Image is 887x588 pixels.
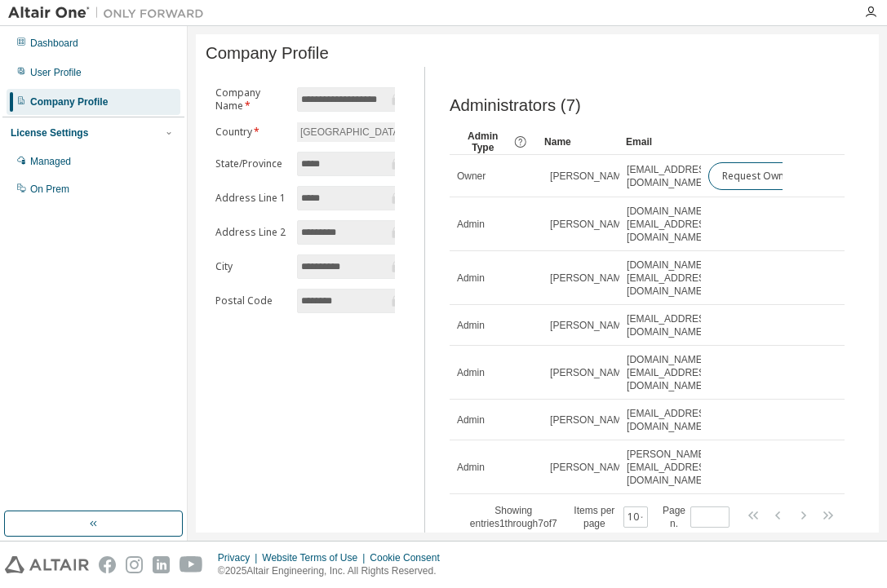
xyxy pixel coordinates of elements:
[456,130,510,153] span: Admin Type
[627,163,714,189] span: [EMAIL_ADDRESS][DOMAIN_NAME]
[570,504,648,530] span: Items per page
[544,129,613,155] div: Name
[627,407,714,433] span: [EMAIL_ADDRESS][DOMAIN_NAME]
[99,556,116,573] img: facebook.svg
[8,5,212,21] img: Altair One
[550,272,631,285] span: [PERSON_NAME]
[457,366,485,379] span: Admin
[450,96,581,115] span: Administrators (7)
[627,312,714,338] span: [EMAIL_ADDRESS][DOMAIN_NAME]
[11,126,88,139] div: License Settings
[628,511,644,524] button: 10
[370,551,449,564] div: Cookie Consent
[30,66,82,79] div: User Profile
[550,413,631,427] span: [PERSON_NAME]
[550,319,631,332] span: [PERSON_NAME]
[457,170,486,183] span: Owner
[262,551,370,564] div: Website Terms of Use
[298,123,405,141] div: [GEOGRAPHIC_DATA]
[30,37,78,50] div: Dashboard
[457,272,485,285] span: Admin
[550,461,631,474] span: [PERSON_NAME]
[626,129,694,155] div: Email
[627,353,714,392] span: [DOMAIN_NAME][EMAIL_ADDRESS][DOMAIN_NAME]
[215,226,287,239] label: Address Line 2
[627,259,714,298] span: [DOMAIN_NAME][EMAIL_ADDRESS][DOMAIN_NAME]
[215,260,287,273] label: City
[470,505,557,529] span: Showing entries 1 through 7 of 7
[627,448,714,487] span: [PERSON_NAME][EMAIL_ADDRESS][DOMAIN_NAME]
[297,122,407,142] div: [GEOGRAPHIC_DATA]
[550,170,631,183] span: [PERSON_NAME]
[30,95,108,108] div: Company Profile
[550,366,631,379] span: [PERSON_NAME]
[153,556,170,573] img: linkedin.svg
[30,155,71,168] div: Managed
[218,564,450,578] p: © 2025 Altair Engineering, Inc. All Rights Reserved.
[30,183,69,196] div: On Prem
[206,44,329,63] span: Company Profile
[708,162,846,190] button: Request Owner Change
[457,319,485,332] span: Admin
[550,218,631,231] span: [PERSON_NAME]
[457,413,485,427] span: Admin
[215,126,287,139] label: Country
[457,218,485,231] span: Admin
[215,294,287,307] label: Postal Code
[627,205,714,244] span: [DOMAIN_NAME][EMAIL_ADDRESS][DOMAIN_NAME]
[5,556,89,573] img: altair_logo.svg
[215,192,287,205] label: Address Line 1
[215,157,287,170] label: State/Province
[126,556,143,573] img: instagram.svg
[180,556,203,573] img: youtube.svg
[457,461,485,474] span: Admin
[218,551,262,564] div: Privacy
[215,86,287,113] label: Company Name
[663,504,730,530] span: Page n.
